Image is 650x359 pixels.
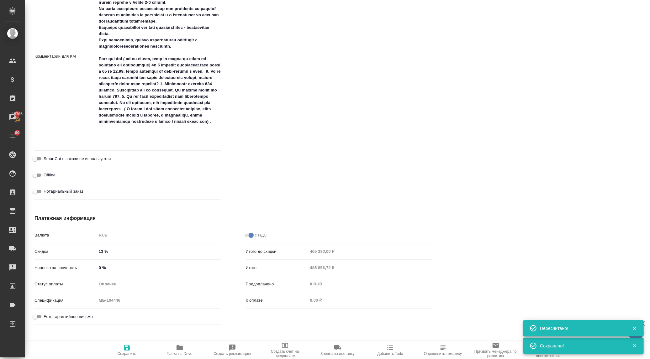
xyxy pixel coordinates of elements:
[34,215,432,222] h4: Платежная информация
[469,341,522,359] button: Призвать менеджера по развитию
[97,247,221,256] input: ✎ Введи что-нибудь
[522,341,575,359] button: Скопировать ссылку на оценку заказа
[262,349,308,358] span: Создать счет на предоплату
[44,188,83,195] span: Нотариальный заказ
[153,341,206,359] button: Папка на Drive
[34,248,97,255] p: Скидка
[473,349,518,358] span: Призвать менеджера по развитию
[34,281,97,287] p: Статус оплаты
[97,230,221,241] div: RUB
[34,53,97,60] p: Комментарии для КМ
[417,341,469,359] button: Определить тематику
[308,247,432,256] input: Пустое поле
[246,281,308,287] p: Предоплачено
[308,263,432,272] input: Пустое поле
[540,325,623,331] div: Пересчитано!
[118,351,136,356] span: Сохранить
[97,263,221,272] input: ✎ Введи что-нибудь
[44,172,55,178] span: Offline
[628,343,641,349] button: Закрыть
[311,341,364,359] button: Заявка на доставку
[246,248,308,255] p: Итого до скидки
[34,265,97,271] p: Наценка за срочность
[2,109,24,125] a: 15786
[246,297,308,304] p: К оплате
[308,296,432,305] input: Пустое поле
[44,314,93,320] span: Есть гарантийное письмо
[377,351,403,356] span: Добавить Todo
[97,296,221,305] input: Пустое поле
[246,265,308,271] p: Итого
[206,341,259,359] button: Создать рекламацию
[167,351,193,356] span: Папка на Drive
[364,341,417,359] button: Добавить Todo
[628,325,641,331] button: Закрыть
[34,297,97,304] p: Спецификация
[34,232,97,238] p: Валюта
[101,341,153,359] button: Сохранить
[97,279,221,289] div: Оплачен
[214,351,251,356] span: Создать рекламацию
[11,130,23,136] span: 80
[259,341,311,359] button: Создать счет на предоплату
[8,111,26,117] span: 15786
[2,128,24,144] a: 80
[308,279,432,289] input: Пустое поле
[255,232,267,238] span: с НДС
[44,156,111,162] span: SmartCat в заказе не используется
[424,351,462,356] span: Определить тематику
[320,351,354,356] span: Заявка на доставку
[540,343,623,349] div: Сохранено!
